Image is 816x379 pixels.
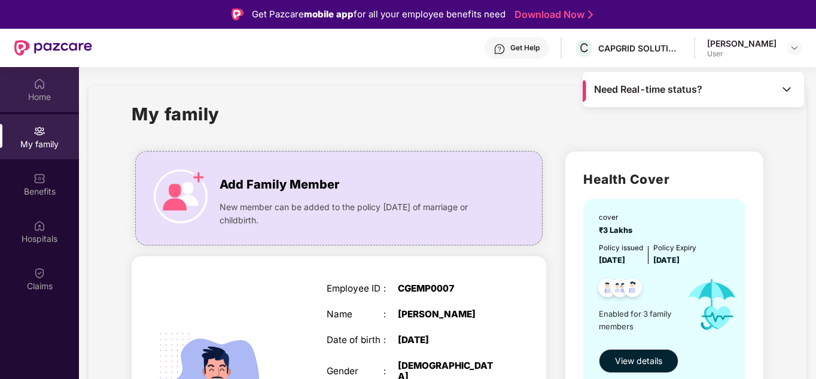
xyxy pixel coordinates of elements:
span: Enabled for 3 family members [599,308,677,332]
div: [PERSON_NAME] [707,38,777,49]
span: New member can be added to the policy [DATE] of marriage or childbirth. [220,201,497,227]
img: Toggle Icon [781,83,793,95]
div: CAPGRID SOLUTIONS PRIVATE LIMITED [598,43,682,54]
span: [DATE] [653,256,680,265]
span: C [580,41,589,55]
img: icon [677,266,747,342]
span: Add Family Member [220,175,339,194]
img: svg+xml;base64,PHN2ZyBpZD0iQ2xhaW0iIHhtbG5zPSJodHRwOi8vd3d3LnczLm9yZy8yMDAwL3N2ZyIgd2lkdGg9IjIwIi... [34,267,45,279]
div: Date of birth [327,335,384,345]
span: View details [615,354,662,368]
div: Policy issued [599,242,643,254]
div: Policy Expiry [653,242,696,254]
span: Need Real-time status? [594,83,702,96]
img: svg+xml;base64,PHN2ZyBpZD0iSG9zcGl0YWxzIiB4bWxucz0iaHR0cDovL3d3dy53My5vcmcvMjAwMC9zdmciIHdpZHRoPS... [34,220,45,232]
div: [PERSON_NAME] [398,309,498,320]
img: New Pazcare Logo [14,40,92,56]
div: cover [599,212,636,223]
div: CGEMP0007 [398,283,498,294]
img: Stroke [588,8,593,21]
div: User [707,49,777,59]
img: svg+xml;base64,PHN2ZyB4bWxucz0iaHR0cDovL3d3dy53My5vcmcvMjAwMC9zdmciIHdpZHRoPSI0OC45NDMiIGhlaWdodD... [618,275,647,304]
div: : [383,309,398,320]
div: : [383,366,398,377]
span: ₹3 Lakhs [599,226,636,235]
img: svg+xml;base64,PHN2ZyBpZD0iQmVuZWZpdHMiIHhtbG5zPSJodHRwOi8vd3d3LnczLm9yZy8yMDAwL3N2ZyIgd2lkdGg9Ij... [34,172,45,184]
span: [DATE] [599,256,625,265]
h1: My family [132,101,220,128]
img: icon [154,169,208,223]
strong: mobile app [304,8,354,20]
img: svg+xml;base64,PHN2ZyB4bWxucz0iaHR0cDovL3d3dy53My5vcmcvMjAwMC9zdmciIHdpZHRoPSI0OC45NDMiIGhlaWdodD... [593,275,622,304]
div: : [383,335,398,345]
div: : [383,283,398,294]
div: Employee ID [327,283,384,294]
img: svg+xml;base64,PHN2ZyBpZD0iRHJvcGRvd24tMzJ4MzIiIHhtbG5zPSJodHRwOi8vd3d3LnczLm9yZy8yMDAwL3N2ZyIgd2... [790,43,799,53]
img: svg+xml;base64,PHN2ZyB4bWxucz0iaHR0cDovL3d3dy53My5vcmcvMjAwMC9zdmciIHdpZHRoPSI0OC45MTUiIGhlaWdodD... [605,275,635,304]
button: View details [599,349,678,373]
img: Logo [232,8,243,20]
div: Gender [327,366,384,377]
img: svg+xml;base64,PHN2ZyBpZD0iSG9tZSIgeG1sbnM9Imh0dHA6Ly93d3cudzMub3JnLzIwMDAvc3ZnIiB3aWR0aD0iMjAiIG... [34,78,45,90]
a: Download Now [514,8,589,21]
div: Name [327,309,384,320]
img: svg+xml;base64,PHN2ZyB3aWR0aD0iMjAiIGhlaWdodD0iMjAiIHZpZXdCb3g9IjAgMCAyMCAyMCIgZmlsbD0ibm9uZSIgeG... [34,125,45,137]
h2: Health Cover [583,169,745,189]
img: svg+xml;base64,PHN2ZyBpZD0iSGVscC0zMngzMiIgeG1sbnM9Imh0dHA6Ly93d3cudzMub3JnLzIwMDAvc3ZnIiB3aWR0aD... [494,43,506,55]
div: Get Pazcare for all your employee benefits need [252,7,506,22]
div: Get Help [510,43,540,53]
div: [DATE] [398,335,498,345]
